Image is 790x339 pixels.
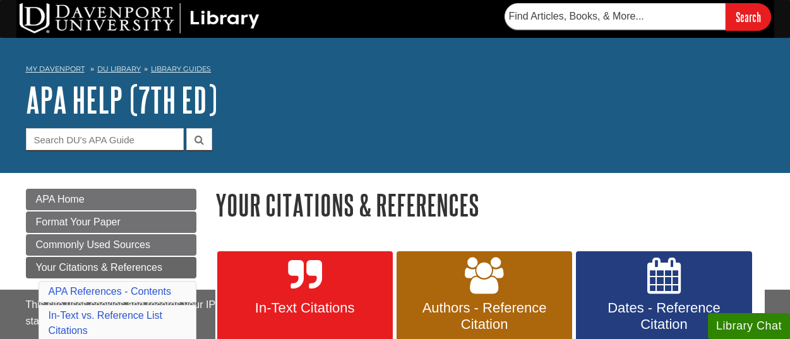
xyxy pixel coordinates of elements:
a: Your Citations & References [26,257,196,278]
span: APA Home [36,194,85,205]
span: In-Text Citations [227,300,383,316]
span: Dates - Reference Citation [585,300,742,333]
a: APA References - Contents [49,286,171,297]
img: DU Library [20,3,260,33]
a: In-Text vs. Reference List Citations [49,310,163,336]
nav: breadcrumb [26,61,765,81]
h1: Your Citations & References [215,189,765,221]
a: DU Library [97,64,141,73]
span: Authors - Reference Citation [406,300,563,333]
a: Library Guides [151,64,211,73]
a: Commonly Used Sources [26,234,196,256]
form: Searches DU Library's articles, books, and more [505,3,771,30]
a: APA Home [26,189,196,210]
span: Commonly Used Sources [36,239,150,250]
a: Format Your Paper [26,211,196,233]
span: Format Your Paper [36,217,121,227]
input: Search [726,3,771,30]
a: APA Help (7th Ed) [26,80,217,119]
input: Search DU's APA Guide [26,128,184,150]
input: Find Articles, Books, & More... [505,3,726,30]
span: Your Citations & References [36,262,162,273]
a: My Davenport [26,64,85,74]
button: Library Chat [708,313,790,339]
